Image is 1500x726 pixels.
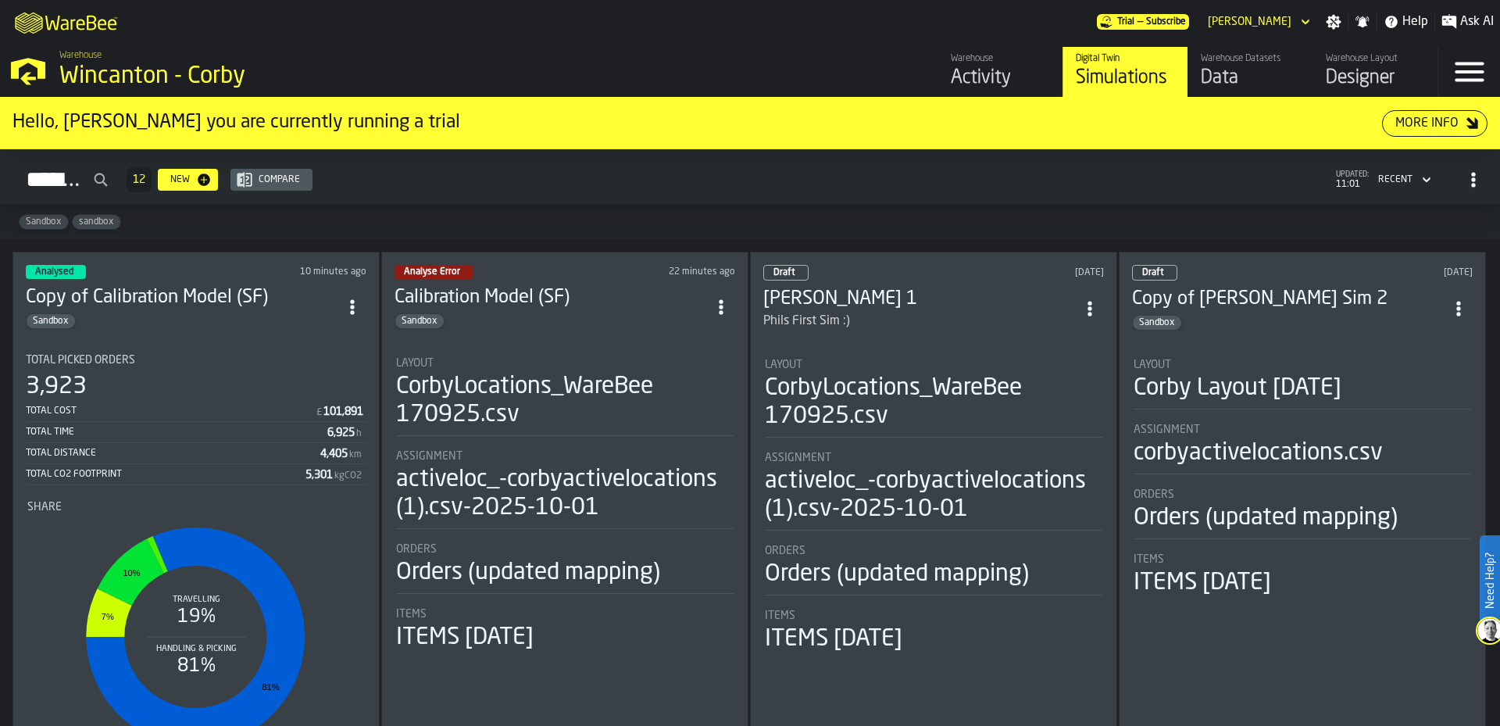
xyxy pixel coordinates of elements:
div: stat-Orders [765,545,1102,595]
span: Subscribe [1146,16,1186,27]
div: Phils First Sim :) [763,312,850,331]
div: CorbyLocations_WareBee 170925.csv [765,374,1102,431]
div: Title [396,543,734,556]
div: stat-Assignment [1134,424,1471,474]
button: button-More Info [1382,110,1487,137]
div: Warehouse Layout [1326,53,1425,64]
div: Corby Layout [DATE] [1134,374,1341,402]
span: Help [1402,13,1428,31]
button: button-Compare [230,169,312,191]
div: Phillip Sim 1 [763,287,1076,312]
div: Compare [252,174,306,185]
span: Items [1134,553,1164,566]
div: Simulations [1076,66,1175,91]
span: km [349,449,362,460]
div: stat-Assignment [765,452,1102,531]
div: Title [27,501,365,513]
div: Title [396,608,734,620]
div: Updated: 03/10/2025, 17:11:01 Created: 01/10/2025, 13:39:14 [1327,267,1473,278]
div: Title [765,359,1102,371]
div: activeloc_-corbyactivelocations (1).csv-2025-10-01 [396,466,734,522]
div: Title [1134,424,1471,436]
div: CorbyLocations_WareBee 170925.csv [396,373,734,429]
label: button-toggle-Notifications [1348,14,1377,30]
div: Title [1134,359,1471,371]
span: Layout [1134,359,1171,371]
span: Draft [1142,268,1164,277]
div: stat-Total Picked Orders [26,354,366,485]
h3: Copy of [PERSON_NAME] Sim 2 [1132,287,1445,312]
label: button-toggle-Help [1377,13,1434,31]
span: Sandbox [395,316,444,327]
div: Total Time [26,427,327,438]
div: Stat Value [323,406,363,418]
a: link-to-/wh/i/ace0e389-6ead-4668-b816-8dc22364bb41/simulations [1062,47,1187,97]
span: Share [27,501,62,513]
div: ITEMS [DATE] [1134,569,1271,597]
a: link-to-/wh/i/ace0e389-6ead-4668-b816-8dc22364bb41/data [1187,47,1312,97]
section: card-SimulationDashboardCard-draft [1132,343,1473,600]
div: Title [396,450,734,463]
span: 12 [133,174,145,185]
span: Trial [1117,16,1134,27]
span: — [1137,16,1143,27]
button: button-New [158,169,218,191]
div: Orders (updated mapping) [396,559,660,587]
div: DropdownMenuValue-4 [1378,174,1412,185]
div: status-0 2 [763,265,809,281]
span: Analysed [35,267,73,277]
div: DropdownMenuValue-phillip clegg [1208,16,1291,28]
span: Items [765,610,795,622]
div: Wincanton - Corby [59,63,481,91]
div: Title [1134,553,1471,566]
a: link-to-/wh/i/ace0e389-6ead-4668-b816-8dc22364bb41/feed/ [937,47,1062,97]
div: ButtonLoadMore-Load More-Prev-First-Last [120,167,158,192]
label: button-toggle-Ask AI [1435,13,1500,31]
div: ITEMS [DATE] [396,624,534,652]
span: h [356,428,362,439]
span: Analyse Error [404,267,460,277]
div: ITEMS [DATE] [765,625,902,653]
span: Sandbox [20,216,68,227]
div: stat-Orders [396,543,734,594]
div: Updated: 07/10/2025, 10:50:59 Created: 07/10/2025, 10:50:59 [228,266,367,277]
div: stat-Layout [765,359,1102,438]
span: Assignment [1134,424,1200,436]
span: £ [316,407,322,418]
div: Total Cost [26,406,315,417]
span: Sandbox [1133,317,1181,328]
div: Title [765,452,1102,464]
div: DropdownMenuValue-4 [1372,170,1434,189]
div: Title [1134,488,1471,501]
div: Stat Value [327,427,355,439]
div: Stat Value [305,469,333,481]
div: Title [765,610,1102,622]
span: Orders [765,545,805,557]
div: Title [396,357,734,370]
div: Title [26,354,366,367]
div: Orders (updated mapping) [1134,504,1398,532]
div: stat-Items [1134,553,1471,597]
div: activeloc_-corbyactivelocations (1).csv-2025-10-01 [765,467,1102,524]
h3: Copy of Calibration Model (SF) [26,285,338,310]
div: Data [1201,66,1300,91]
div: status-0 2 [1132,265,1177,281]
span: Ask AI [1460,13,1494,31]
span: Draft [773,268,795,277]
div: Activity [951,66,1050,91]
span: updated: [1336,170,1369,179]
div: Designer [1326,66,1425,91]
span: kgCO2 [334,470,362,481]
div: status-2 2 [395,265,473,279]
span: Assignment [765,452,831,464]
div: corbyactivelocations.csv [1134,439,1383,467]
div: Title [765,545,1102,557]
div: New [164,174,196,185]
div: stat-Layout [396,357,734,436]
div: DropdownMenuValue-phillip clegg [1202,13,1313,31]
div: Calibration Model (SF) [395,285,707,310]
